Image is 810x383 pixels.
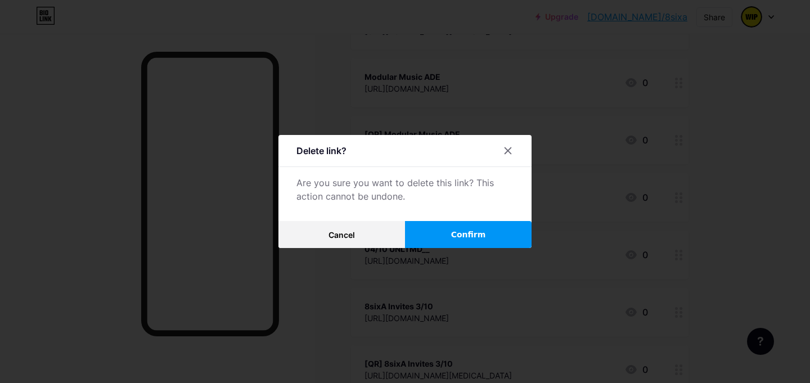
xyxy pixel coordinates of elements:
[328,230,355,240] span: Cancel
[405,221,532,248] button: Confirm
[278,221,405,248] button: Cancel
[451,229,486,241] span: Confirm
[296,176,514,203] div: Are you sure you want to delete this link? This action cannot be undone.
[296,144,346,157] div: Delete link?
